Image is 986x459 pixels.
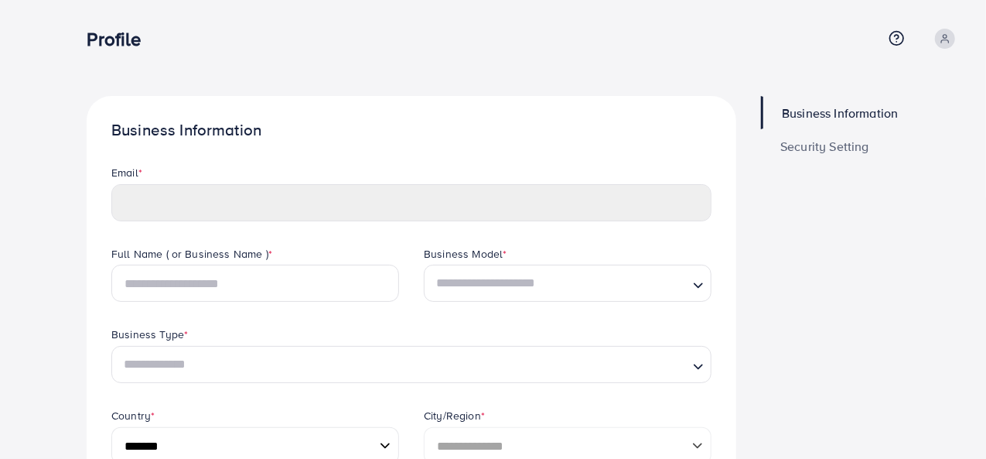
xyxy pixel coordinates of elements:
[118,351,687,379] input: Search for option
[111,346,711,383] div: Search for option
[111,408,155,423] label: Country
[431,269,687,298] input: Search for option
[782,107,898,119] span: Business Information
[780,140,869,152] span: Security Setting
[111,121,711,140] h1: Business Information
[424,246,507,262] label: Business Model
[111,165,142,180] label: Email
[424,408,485,423] label: City/Region
[111,327,188,342] label: Business Type
[424,265,711,302] div: Search for option
[111,246,272,262] label: Full Name ( or Business Name )
[87,28,153,50] h3: Profile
